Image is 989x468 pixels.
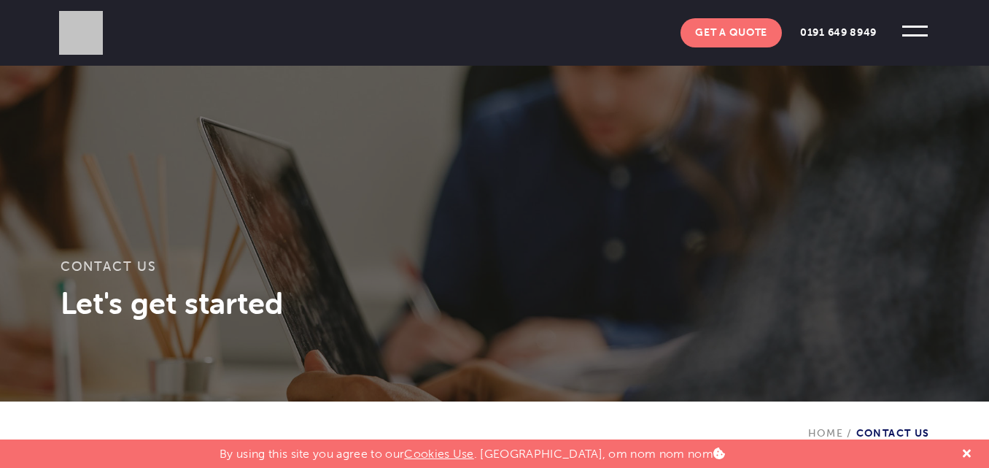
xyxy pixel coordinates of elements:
h1: Contact Us [61,259,928,285]
img: Sleeky Web Design Newcastle [59,11,103,55]
a: Home [808,427,844,440]
a: Get A Quote [680,18,782,47]
h3: Let's get started [61,285,928,321]
span: / [843,427,856,440]
a: Cookies Use [404,447,474,461]
p: By using this site you agree to our . [GEOGRAPHIC_DATA], om nom nom nom [220,440,725,461]
a: 0191 649 8949 [786,18,891,47]
div: Contact Us [808,402,930,440]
